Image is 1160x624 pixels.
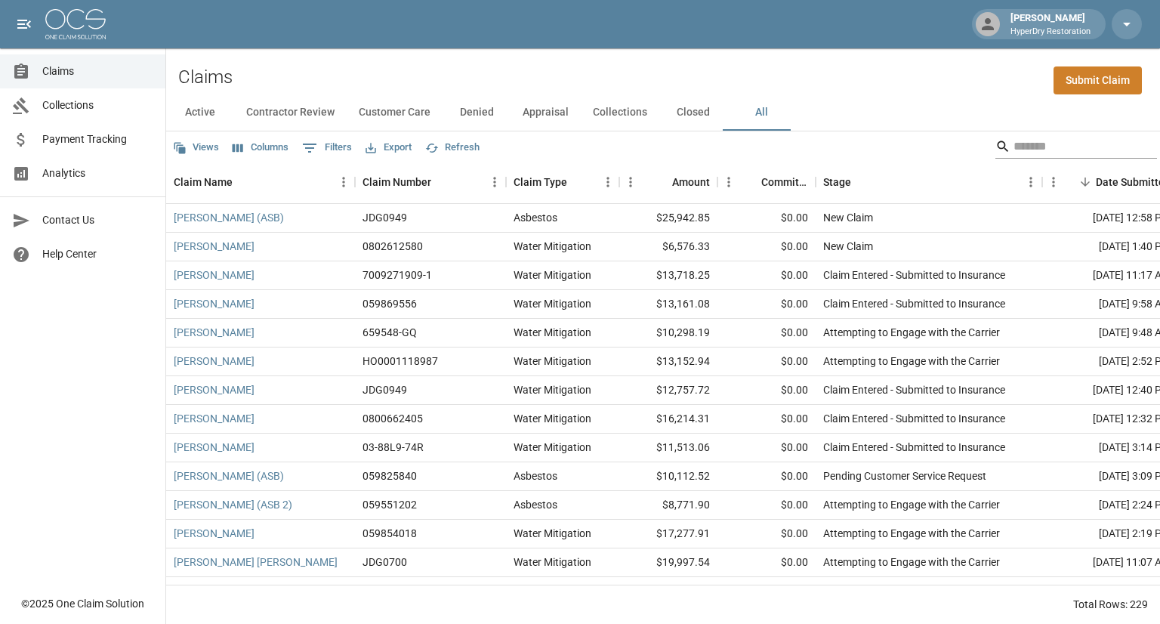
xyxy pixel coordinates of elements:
div: Amount [672,161,710,203]
div: Water Mitigation [514,325,591,340]
a: Submit Claim [1054,66,1142,94]
div: Claim Entered - Submitted to Insurance [823,296,1005,311]
button: Select columns [229,136,292,159]
div: Claim Entered - Submitted to Insurance [823,411,1005,426]
button: open drawer [9,9,39,39]
div: Asbestos [514,468,557,483]
div: $0.00 [717,204,816,233]
span: Payment Tracking [42,131,153,147]
button: Contractor Review [234,94,347,131]
div: $8,771.90 [619,491,717,520]
div: Water Mitigation [514,440,591,455]
div: Claim Number [355,161,506,203]
div: Attempting to Engage with the Carrier [823,554,1000,570]
a: [PERSON_NAME] (ASB 2) [174,497,292,512]
div: Water Mitigation [514,411,591,426]
p: HyperDry Restoration [1010,26,1091,39]
div: Amount [619,161,717,203]
div: Claim Number [362,161,431,203]
div: $0.00 [717,548,816,577]
div: 059869556 [362,296,417,311]
button: Views [169,136,223,159]
button: Sort [851,171,872,193]
div: Water Mitigation [514,354,591,369]
button: Show filters [298,136,356,160]
button: Appraisal [511,94,581,131]
div: Claim Name [174,161,233,203]
div: Water Mitigation [514,583,591,598]
a: [PERSON_NAME] [174,411,255,426]
div: Claim Entered - Submitted to Insurance [823,267,1005,283]
div: Stage [823,161,851,203]
div: 7009271909-1 [362,267,432,283]
button: Refresh [421,136,483,159]
button: All [727,94,795,131]
a: [PERSON_NAME] [174,239,255,254]
div: $13,152.94 [619,348,717,376]
div: $13,718.25 [619,261,717,290]
div: Attempting to Engage with the Carrier [823,583,1000,598]
div: $0.00 [717,520,816,548]
div: Attempting to Engage with the Carrier [823,497,1000,512]
h2: Claims [178,66,233,88]
button: Sort [651,171,672,193]
button: Denied [443,94,511,131]
div: $0.00 [717,434,816,462]
div: Claim Entered - Submitted to Insurance [823,440,1005,455]
div: HO0001118987 [362,354,438,369]
button: Menu [483,171,506,193]
button: Active [166,94,234,131]
span: Collections [42,97,153,113]
button: Closed [659,94,727,131]
img: ocs-logo-white-transparent.png [45,9,106,39]
div: $0.00 [717,405,816,434]
div: Claim Entered - Submitted to Insurance [823,382,1005,397]
div: 0800662405 [362,411,423,426]
div: Asbestos [514,497,557,512]
button: Sort [1075,171,1096,193]
a: [PERSON_NAME] [174,354,255,369]
div: $16,214.31 [619,405,717,434]
a: [PERSON_NAME] [174,296,255,311]
div: 059858074 [362,583,417,598]
div: [PERSON_NAME] [1004,11,1097,38]
div: New Claim [823,239,873,254]
div: JDG0949 [362,210,407,225]
div: Claim Type [514,161,567,203]
span: Analytics [42,165,153,181]
a: [PERSON_NAME] [PERSON_NAME] [174,554,338,570]
div: 059825840 [362,468,417,483]
div: Committed Amount [717,161,816,203]
div: $0.00 [717,491,816,520]
div: 0802612580 [362,239,423,254]
div: Attempting to Engage with the Carrier [823,526,1000,541]
button: Menu [1020,171,1042,193]
button: Sort [431,171,452,193]
button: Sort [233,171,254,193]
div: $0.00 [717,462,816,491]
div: $10,298.19 [619,319,717,348]
div: $10,112.52 [619,462,717,491]
div: Water Mitigation [514,267,591,283]
button: Sort [567,171,588,193]
div: Attempting to Engage with the Carrier [823,325,1000,340]
div: Water Mitigation [514,382,591,397]
div: $19,997.54 [619,548,717,577]
div: 03-88L9-74R [362,440,424,455]
span: Help Center [42,246,153,262]
div: $13,161.08 [619,290,717,319]
button: Menu [597,171,619,193]
div: $0.00 [717,319,816,348]
div: $0.00 [717,261,816,290]
a: [PERSON_NAME] [174,325,255,340]
div: Search [995,134,1157,162]
div: JDG0949 [362,382,407,397]
button: Sort [740,171,761,193]
div: Water Mitigation [514,526,591,541]
a: [PERSON_NAME] [174,440,255,455]
div: New Claim [823,210,873,225]
div: $9,391.21 [619,577,717,606]
div: $0.00 [717,577,816,606]
div: Water Mitigation [514,554,591,570]
button: Customer Care [347,94,443,131]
